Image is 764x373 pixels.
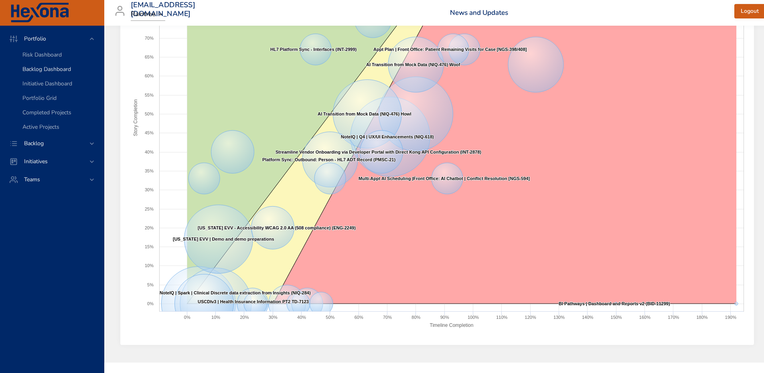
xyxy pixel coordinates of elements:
[145,36,154,41] text: 70%
[145,73,154,78] text: 60%
[18,35,53,43] span: Portfolio
[741,6,759,16] span: Logout
[696,315,707,320] text: 180%
[639,315,651,320] text: 160%
[373,47,527,52] text: Appt Plan | Front Office: Patient Remaining Visits for Case [NGS-398/408]
[10,3,70,23] img: Hexona
[18,176,47,183] span: Teams
[145,168,154,173] text: 35%
[22,123,59,131] span: Active Projects
[383,315,392,320] text: 70%
[297,315,306,320] text: 40%
[22,94,57,102] span: Portfolio Grid
[668,315,679,320] text: 170%
[184,315,190,320] text: 0%
[22,80,72,87] span: Initiative Dashboard
[430,322,474,328] text: Timeline Completion
[145,263,154,268] text: 10%
[211,315,220,320] text: 10%
[411,315,420,320] text: 80%
[559,301,670,306] text: BI Pathways | Dashboard and Reports v2 (BID-11299)
[355,315,363,320] text: 60%
[160,290,311,295] text: NoteIQ | Spark | Clinical Discrete data extraction from Insights (NIQ-284)
[198,225,356,230] text: [US_STATE] EVV - Accessibility WCAG 2.0 AA (508 compliance) (ENG-2249)
[22,65,71,73] span: Backlog Dashboard
[145,111,154,116] text: 50%
[366,62,460,67] text: AI Transition from Mock Data (NIQ-476) Woof
[326,315,334,320] text: 50%
[496,315,507,320] text: 110%
[145,187,154,192] text: 30%
[145,93,154,97] text: 55%
[276,150,481,154] text: Streamline Vendor Onboarding via Developer Portal with Direct Kong API Configuration (INT-2878)
[611,315,622,320] text: 150%
[525,315,536,320] text: 120%
[18,140,50,147] span: Backlog
[145,130,154,135] text: 45%
[440,315,449,320] text: 90%
[262,157,395,162] text: Platform Sync: Outbound: Person - HL7 ADT Record (PMSC-21)
[145,150,154,154] text: 40%
[145,55,154,59] text: 65%
[198,299,309,304] text: USCDIv3 | Health Insurance Information PT2 TD-7123
[145,225,154,230] text: 20%
[582,315,593,320] text: 140%
[133,99,138,136] text: Story Completion
[318,111,411,116] text: AI Transition from Mock Data (NIQ-476) Howl
[22,109,71,116] span: Completed Projects
[269,315,278,320] text: 30%
[145,207,154,211] text: 25%
[131,1,195,18] h3: [EMAIL_ADDRESS][DOMAIN_NAME]
[131,8,165,21] div: Raintree
[173,237,274,241] text: [US_STATE] EVV | Demo and demo preparations
[145,244,154,249] text: 15%
[147,301,154,306] text: 0%
[359,176,530,181] text: Multi-Appt AI Scheduling |Front Office: AI Chatbot | Conflict Resolution [NGS-594]
[147,282,154,287] text: 5%
[341,134,434,139] text: NoteIQ | Q4 | UX/UI Enhancements (NIQ-618)
[553,315,565,320] text: 130%
[725,315,736,320] text: 190%
[450,8,508,17] a: News and Updates
[22,51,62,59] span: Risk Dashboard
[270,47,357,52] text: HL7 Platform Sync - Interfaces (INT-2999)
[18,158,54,165] span: Initiatives
[240,315,249,320] text: 20%
[468,315,479,320] text: 100%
